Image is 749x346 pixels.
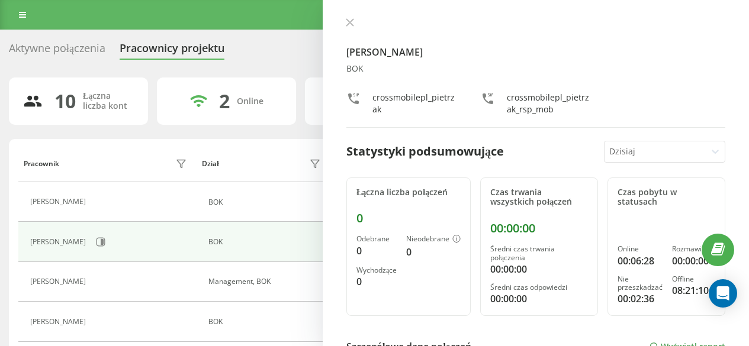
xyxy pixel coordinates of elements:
div: BOK [208,318,324,326]
div: 08:21:10 [672,283,715,298]
div: Czas pobytu w statusach [618,187,715,208]
div: BOK [208,238,324,246]
div: Online [618,245,663,253]
h4: [PERSON_NAME] [346,45,725,59]
div: BOK [346,64,725,74]
div: 2 [219,90,230,112]
div: 0 [356,211,461,225]
div: Open Intercom Messenger [709,279,737,308]
div: 00:00:00 [490,292,588,306]
div: Czas trwania wszystkich połączeń [490,187,588,208]
div: Pracownik [24,160,59,168]
div: Wychodzące [356,266,397,274]
div: Aktywne połączenia [9,42,105,60]
div: crossmobilepl_pietrzak_rsp_mob [507,92,592,115]
div: 0 [356,274,397,289]
div: Średni czas trwania połączenia [490,245,588,262]
div: Odebrane [356,235,397,243]
div: Nie przeszkadzać [618,275,663,292]
div: Pracownicy projektu [120,42,224,60]
div: [PERSON_NAME] [30,238,89,246]
div: 00:06:28 [618,254,663,268]
div: 10 [54,90,76,112]
div: Online [237,96,263,106]
div: 00:00:00 [490,262,588,276]
div: Nieodebrane [406,235,461,244]
div: Management, BOK [208,277,324,286]
div: Offline [672,275,715,283]
div: BOK [208,198,324,206]
div: [PERSON_NAME] [30,277,89,286]
div: 0 [406,245,461,259]
div: 0 [356,244,397,258]
div: 00:00:00 [490,221,588,235]
div: Dział [202,160,218,168]
div: 00:02:36 [618,292,663,306]
div: Łączna liczba połączeń [356,187,461,198]
div: Statystyki podsumowujące [346,143,504,160]
div: Rozmawia [672,245,715,253]
div: Średni czas odpowiedzi [490,283,588,292]
div: [PERSON_NAME] [30,198,89,206]
div: Łączna liczba kont [83,91,134,111]
div: 00:00:00 [672,254,715,268]
div: crossmobilepl_pietrzak [372,92,457,115]
div: [PERSON_NAME] [30,318,89,326]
